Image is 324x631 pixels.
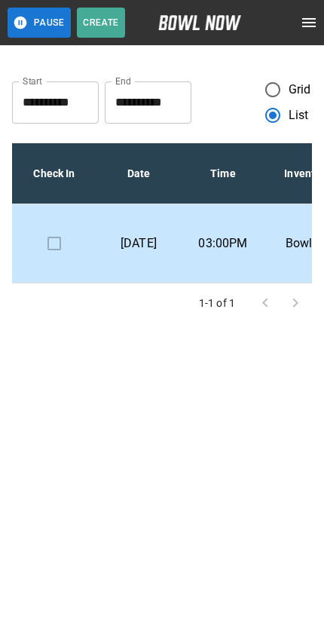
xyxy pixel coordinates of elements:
[12,143,96,204] th: Check In
[289,81,311,99] span: Grid
[8,8,71,38] button: Pause
[199,296,235,311] p: 1-1 of 1
[109,234,169,253] p: [DATE]
[289,106,309,124] span: List
[181,143,265,204] th: Time
[12,81,99,124] input: Choose date, selected date is Sep 22, 2025
[77,8,125,38] button: Create
[96,143,181,204] th: Date
[294,8,324,38] button: open drawer
[105,81,191,124] input: Choose date, selected date is Oct 22, 2025
[193,234,253,253] p: 03:00PM
[158,15,241,30] img: logo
